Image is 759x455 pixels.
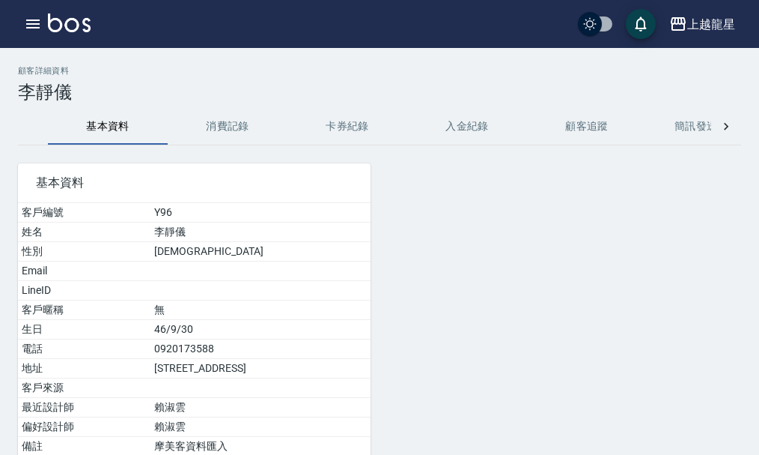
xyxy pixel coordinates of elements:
[527,109,647,145] button: 顧客追蹤
[18,340,150,359] td: 電話
[150,203,371,223] td: Y96
[18,203,150,223] td: 客戶編號
[150,301,371,320] td: 無
[407,109,527,145] button: 入金紀錄
[48,109,168,145] button: 基本資料
[626,9,656,39] button: save
[150,223,371,242] td: 李靜儀
[18,262,150,281] td: Email
[18,223,150,242] td: 姓名
[18,242,150,262] td: 性別
[18,379,150,398] td: 客戶來源
[18,301,150,320] td: 客戶暱稱
[663,9,741,40] button: 上越龍星
[150,398,371,418] td: 賴淑雲
[150,340,371,359] td: 0920173588
[18,281,150,301] td: LineID
[150,242,371,262] td: [DEMOGRAPHIC_DATA]
[150,320,371,340] td: 46/9/30
[48,13,91,32] img: Logo
[150,418,371,437] td: 賴淑雲
[36,175,353,190] span: 基本資料
[18,398,150,418] td: 最近設計師
[168,109,287,145] button: 消費記錄
[18,418,150,437] td: 偏好設計師
[150,359,371,379] td: [STREET_ADDRESS]
[18,320,150,340] td: 生日
[287,109,407,145] button: 卡券紀錄
[18,66,741,76] h2: 顧客詳細資料
[18,82,741,103] h3: 李靜儀
[687,15,735,34] div: 上越龍星
[18,359,150,379] td: 地址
